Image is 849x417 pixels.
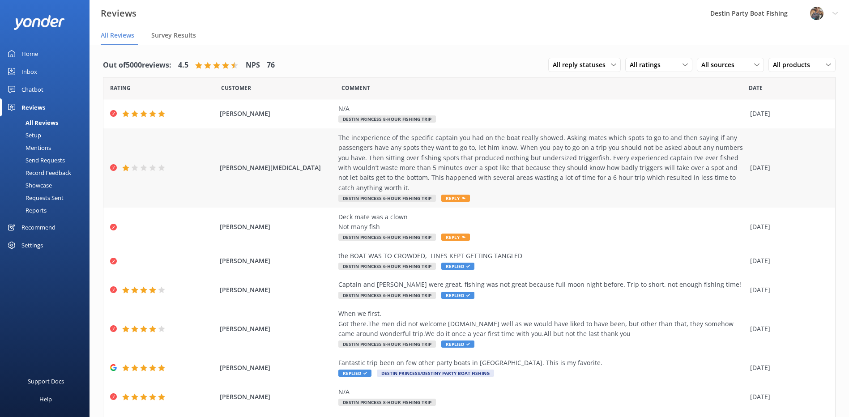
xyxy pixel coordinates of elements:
[220,285,334,295] span: [PERSON_NAME]
[151,31,196,40] span: Survey Results
[338,309,746,339] div: When we first. Got there.The men did not welcome [DOMAIN_NAME] well as we would have liked to hav...
[750,392,824,402] div: [DATE]
[101,31,134,40] span: All Reviews
[338,280,746,289] div: Captain and [PERSON_NAME] were great, fishing was not great because full moon night before. Trip ...
[5,166,90,179] a: Record Feedback
[810,7,823,20] img: 250-1666038197.jpg
[220,256,334,266] span: [PERSON_NAME]
[338,212,746,232] div: Deck mate was a clown Not many fish
[441,234,470,241] span: Reply
[701,60,740,70] span: All sources
[377,370,494,377] span: Destin Princess/Destiny Party Boat Fishing
[220,163,334,173] span: [PERSON_NAME][MEDICAL_DATA]
[750,109,824,119] div: [DATE]
[441,340,474,348] span: Replied
[338,370,371,377] span: Replied
[220,363,334,373] span: [PERSON_NAME]
[338,263,436,270] span: Destin Princess 6-Hour Fishing Trip
[338,234,436,241] span: Destin Princess 6-Hour Fishing Trip
[341,84,370,92] span: Question
[5,129,90,141] a: Setup
[221,84,251,92] span: Date
[5,141,90,154] a: Mentions
[21,98,45,116] div: Reviews
[338,133,746,193] div: The inexperience of the specific captain you had on the boat really showed. Asking mates which sp...
[21,81,43,98] div: Chatbot
[338,195,436,202] span: Destin Princess 6-Hour Fishing Trip
[110,84,131,92] span: Date
[630,60,666,70] span: All ratings
[338,340,436,348] span: Destin Princess 8-Hour Fishing Trip
[246,60,260,71] h4: NPS
[103,60,171,71] h4: Out of 5000 reviews:
[13,15,65,30] img: yonder-white-logo.png
[750,324,824,334] div: [DATE]
[39,390,52,408] div: Help
[21,63,37,81] div: Inbox
[750,285,824,295] div: [DATE]
[101,6,137,21] h3: Reviews
[338,387,746,397] div: N/A
[220,392,334,402] span: [PERSON_NAME]
[220,324,334,334] span: [PERSON_NAME]
[773,60,815,70] span: All products
[21,236,43,254] div: Settings
[28,372,64,390] div: Support Docs
[441,195,470,202] span: Reply
[21,45,38,63] div: Home
[750,363,824,373] div: [DATE]
[750,256,824,266] div: [DATE]
[5,129,41,141] div: Setup
[5,154,90,166] a: Send Requests
[5,116,90,129] a: All Reviews
[5,166,71,179] div: Record Feedback
[750,163,824,173] div: [DATE]
[749,84,763,92] span: Date
[338,399,436,406] span: Destin Princess 8-Hour Fishing Trip
[5,116,58,129] div: All Reviews
[178,60,188,71] h4: 4.5
[5,191,90,204] a: Requests Sent
[5,154,65,166] div: Send Requests
[5,204,90,217] a: Reports
[750,222,824,232] div: [DATE]
[338,358,746,368] div: Fantastic trip been on few other party boats in [GEOGRAPHIC_DATA]. This is my favorite.
[5,204,47,217] div: Reports
[338,251,746,261] div: the BOAT WAS TO CROWDED, LINES KEPT GETTING TANGLED
[5,179,52,191] div: Showcase
[338,115,436,123] span: Destin Princess 8-Hour Fishing Trip
[220,222,334,232] span: [PERSON_NAME]
[338,292,436,299] span: Destin Princess 6-Hour Fishing Trip
[441,292,474,299] span: Replied
[441,263,474,270] span: Replied
[5,179,90,191] a: Showcase
[338,104,746,114] div: N/A
[267,60,275,71] h4: 76
[5,191,64,204] div: Requests Sent
[5,141,51,154] div: Mentions
[21,218,55,236] div: Recommend
[220,109,334,119] span: [PERSON_NAME]
[553,60,611,70] span: All reply statuses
